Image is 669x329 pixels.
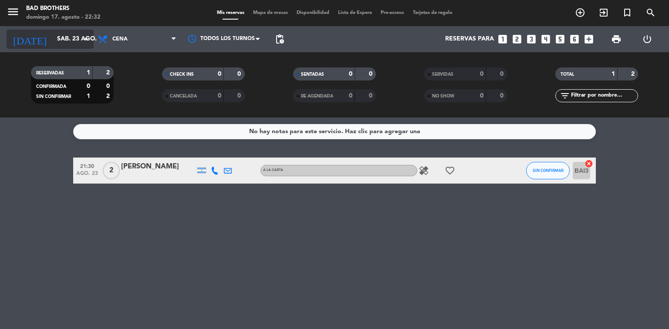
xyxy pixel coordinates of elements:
[598,7,609,18] i: exit_to_app
[292,10,334,15] span: Disponibilidad
[526,162,570,179] button: SIN CONFIRMAR
[36,84,66,89] span: CONFIRMADA
[106,83,111,89] strong: 0
[36,71,64,75] span: RESERVADAS
[26,4,101,13] div: Bad Brothers
[218,71,221,77] strong: 0
[369,93,374,99] strong: 0
[432,94,454,98] span: NO SHOW
[249,10,292,15] span: Mapa de mesas
[511,34,523,45] i: looks_two
[583,34,595,45] i: add_box
[301,94,333,98] span: RE AGENDADA
[480,93,483,99] strong: 0
[334,10,376,15] span: Lista de Espera
[445,36,494,43] span: Reservas para
[112,36,128,42] span: Cena
[480,71,483,77] strong: 0
[237,71,243,77] strong: 0
[301,72,324,77] span: SENTADAS
[585,159,593,168] i: cancel
[103,162,120,179] span: 2
[349,71,352,77] strong: 0
[569,34,580,45] i: looks_6
[376,10,409,15] span: Pre-acceso
[432,72,453,77] span: SERVIDAS
[409,10,457,15] span: Tarjetas de regalo
[106,70,111,76] strong: 2
[87,93,90,99] strong: 1
[349,93,352,99] strong: 0
[106,93,111,99] strong: 2
[500,71,505,77] strong: 0
[87,70,90,76] strong: 1
[611,34,622,44] span: print
[445,165,455,176] i: favorite_border
[87,83,90,89] strong: 0
[561,72,574,77] span: TOTAL
[237,93,243,99] strong: 0
[526,34,537,45] i: looks_3
[419,165,429,176] i: healing
[533,168,564,173] span: SIN CONFIRMAR
[7,30,53,49] i: [DATE]
[81,34,91,44] i: arrow_drop_down
[249,127,420,137] div: No hay notas para este servicio. Haz clic para agregar una
[540,34,551,45] i: looks_4
[7,5,20,18] i: menu
[369,71,374,77] strong: 0
[76,161,98,171] span: 21:30
[170,72,194,77] span: CHECK INS
[497,34,508,45] i: looks_one
[631,71,636,77] strong: 2
[7,5,20,21] button: menu
[500,93,505,99] strong: 0
[218,93,221,99] strong: 0
[554,34,566,45] i: looks_5
[263,168,283,172] span: A LA CARTA
[560,91,570,101] i: filter_list
[26,13,101,22] div: domingo 17. agosto - 22:32
[642,34,652,44] i: power_settings_new
[622,7,632,18] i: turned_in_not
[213,10,249,15] span: Mis reservas
[570,91,638,101] input: Filtrar por nombre...
[76,171,98,181] span: ago. 23
[274,34,285,44] span: pending_actions
[36,94,71,99] span: SIN CONFIRMAR
[645,7,656,18] i: search
[575,7,585,18] i: add_circle_outline
[612,71,615,77] strong: 1
[632,26,662,52] div: LOG OUT
[170,94,197,98] span: CANCELADA
[121,161,195,172] div: [PERSON_NAME]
